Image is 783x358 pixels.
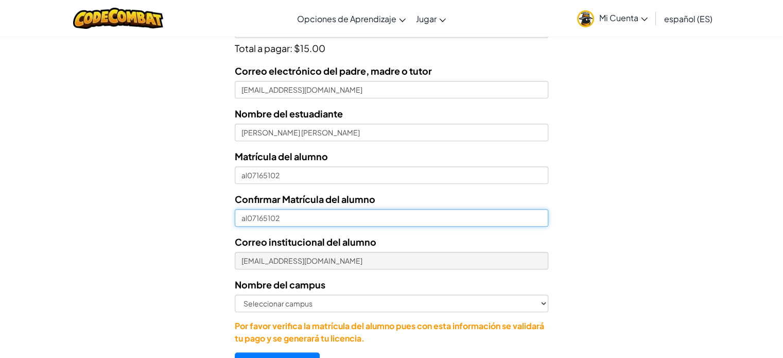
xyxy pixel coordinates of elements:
[297,13,396,24] span: Opciones de Aprendizaje
[292,5,411,32] a: Opciones de Aprendizaje
[659,5,718,32] a: español (ES)
[664,13,712,24] span: español (ES)
[235,192,375,207] label: Confirmar Matrícula del alumno
[73,8,163,29] img: CodeCombat logo
[416,13,437,24] span: Jugar
[235,234,376,249] label: Correo institucional del alumno
[599,12,648,23] span: Mi Cuenta
[235,106,343,121] label: Nombre del estuadiante
[235,38,548,56] p: Total a pagar: $15.00
[235,149,328,164] label: Matrícula del alumno
[235,320,548,345] p: Por favor verifica la matrícula del alumno pues con esta información se validará tu pago y se gen...
[572,2,653,35] a: Mi Cuenta
[411,5,451,32] a: Jugar
[235,63,432,78] label: Correo electrónico del padre, madre o tutor
[577,10,594,27] img: avatar
[235,277,325,292] label: Nombre del campus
